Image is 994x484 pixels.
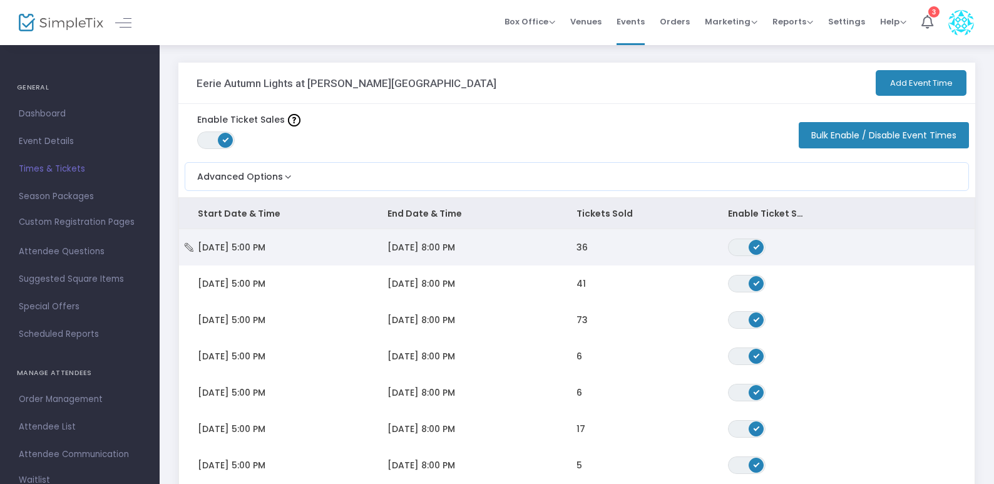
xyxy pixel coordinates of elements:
[799,122,969,148] button: Bulk Enable / Disable Event Times
[576,459,582,471] span: 5
[369,198,558,229] th: End Date & Time
[19,419,141,435] span: Attendee List
[576,350,582,363] span: 6
[570,6,602,38] span: Venues
[754,425,760,431] span: ON
[197,113,300,126] label: Enable Ticket Sales
[19,271,141,287] span: Suggested Square Items
[576,241,588,254] span: 36
[17,361,143,386] h4: MANAGE ATTENDEES
[198,241,265,254] span: [DATE] 5:00 PM
[17,75,143,100] h4: GENERAL
[387,459,455,471] span: [DATE] 8:00 PM
[198,277,265,290] span: [DATE] 5:00 PM
[387,277,455,290] span: [DATE] 8:00 PM
[19,244,141,260] span: Attendee Questions
[387,350,455,363] span: [DATE] 8:00 PM
[754,461,760,467] span: ON
[19,106,141,122] span: Dashboard
[558,198,709,229] th: Tickets Sold
[754,316,760,322] span: ON
[185,163,294,183] button: Advanced Options
[198,314,265,326] span: [DATE] 5:00 PM
[828,6,865,38] span: Settings
[709,198,823,229] th: Enable Ticket Sales
[19,391,141,408] span: Order Management
[387,423,455,435] span: [DATE] 8:00 PM
[772,16,813,28] span: Reports
[387,386,455,399] span: [DATE] 8:00 PM
[19,216,135,229] span: Custom Registration Pages
[387,241,455,254] span: [DATE] 8:00 PM
[576,277,586,290] span: 41
[617,6,645,38] span: Events
[19,446,141,463] span: Attendee Communication
[576,386,582,399] span: 6
[705,16,757,28] span: Marketing
[19,188,141,205] span: Season Packages
[19,326,141,342] span: Scheduled Reports
[754,243,760,249] span: ON
[387,314,455,326] span: [DATE] 8:00 PM
[754,352,760,358] span: ON
[198,423,265,435] span: [DATE] 5:00 PM
[928,6,940,18] div: 3
[19,299,141,315] span: Special Offers
[198,386,265,399] span: [DATE] 5:00 PM
[576,314,588,326] span: 73
[19,133,141,150] span: Event Details
[19,161,141,177] span: Times & Tickets
[754,279,760,286] span: ON
[179,198,369,229] th: Start Date & Time
[880,16,906,28] span: Help
[660,6,690,38] span: Orders
[505,16,555,28] span: Box Office
[754,388,760,394] span: ON
[198,350,265,363] span: [DATE] 5:00 PM
[198,459,265,471] span: [DATE] 5:00 PM
[197,77,496,90] h3: Eerie Autumn Lights at [PERSON_NAME][GEOGRAPHIC_DATA]
[288,114,300,126] img: question-mark
[576,423,585,435] span: 17
[223,136,229,143] span: ON
[876,70,966,96] button: Add Event Time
